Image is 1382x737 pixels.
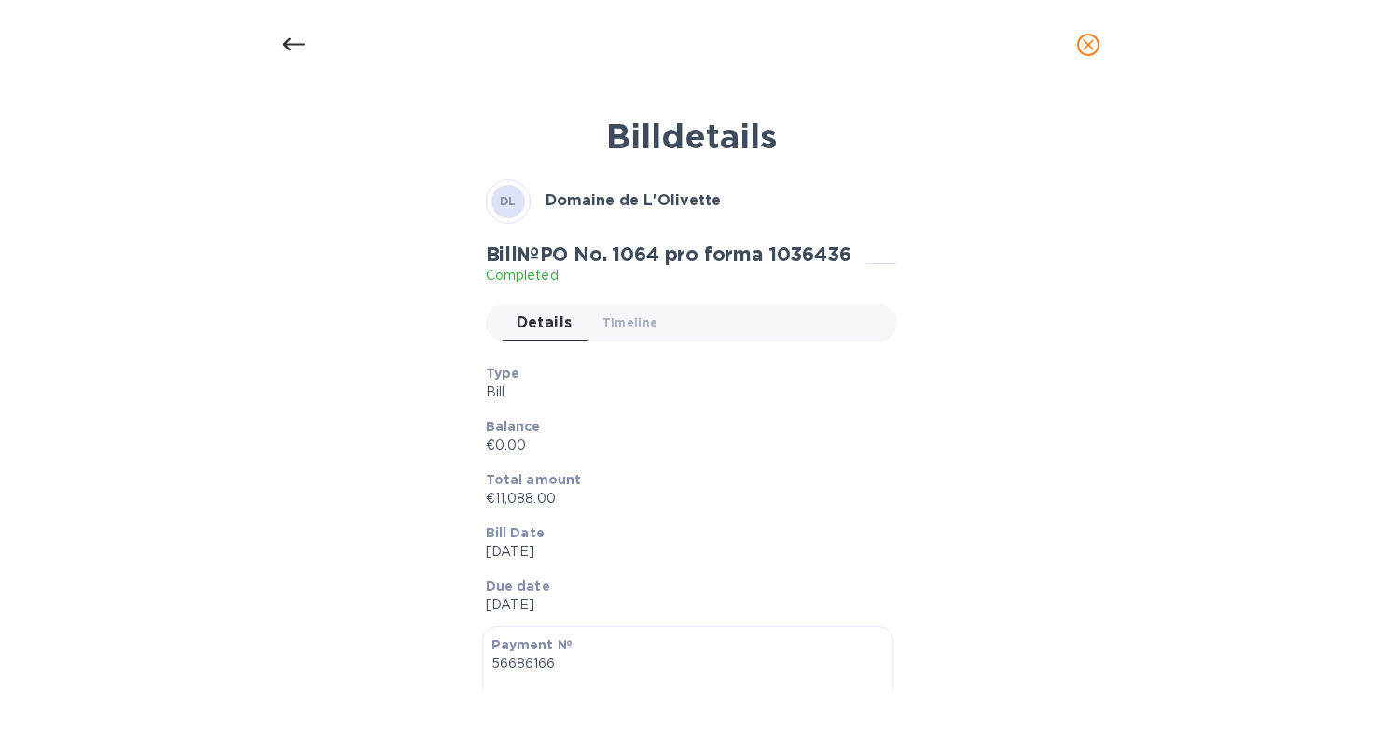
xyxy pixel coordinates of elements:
b: Payment № [491,637,573,652]
p: Bill [486,382,882,402]
span: Details [517,310,573,336]
b: Type [486,366,520,381]
b: Total amount [486,472,582,487]
p: [DATE] [486,595,882,615]
button: close [1066,22,1111,67]
p: [DATE] [486,542,882,562]
h2: Bill № PO No. 1064 pro forma 1036436 [486,243,851,266]
b: DL [500,194,517,208]
p: €0.00 [486,436,882,455]
b: Domaine de L'Olivette [546,191,721,209]
p: Completed [486,266,851,285]
b: Balance [486,419,541,434]
b: Bill details [606,116,777,157]
b: Due date [486,578,550,593]
p: 56686166 [491,654,884,674]
b: Bill Date [486,525,545,540]
p: €11,088.00 [486,489,882,508]
span: Timeline [602,313,658,332]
